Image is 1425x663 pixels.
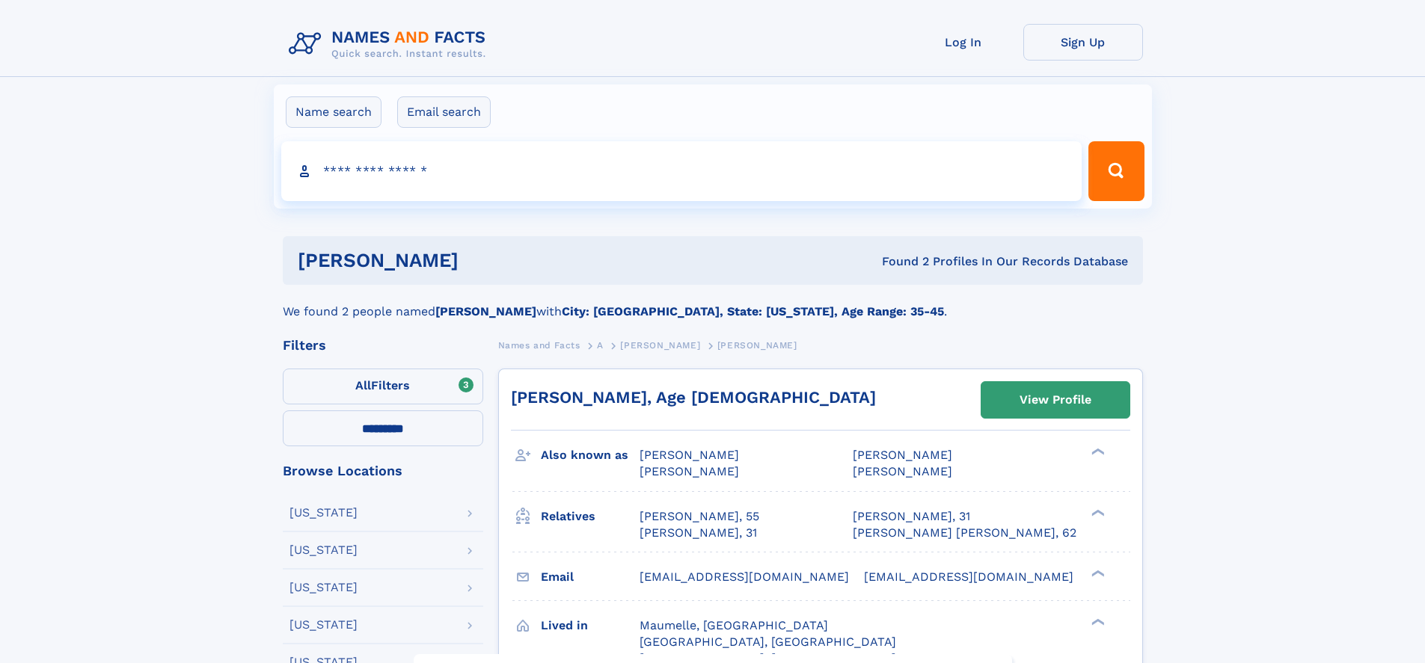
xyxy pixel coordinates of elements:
[853,448,952,462] span: [PERSON_NAME]
[289,507,358,519] div: [US_STATE]
[286,96,381,128] label: Name search
[640,635,896,649] span: [GEOGRAPHIC_DATA], [GEOGRAPHIC_DATA]
[289,619,358,631] div: [US_STATE]
[853,525,1076,541] a: [PERSON_NAME] [PERSON_NAME], 62
[355,378,371,392] span: All
[597,340,604,351] span: A
[1088,568,1106,578] div: ❯
[620,340,700,351] span: [PERSON_NAME]
[281,141,1082,201] input: search input
[289,582,358,593] div: [US_STATE]
[1023,24,1143,61] a: Sign Up
[1088,141,1144,201] button: Search Button
[640,570,849,584] span: [EMAIL_ADDRESS][DOMAIN_NAME]
[717,340,797,351] span: [PERSON_NAME]
[283,285,1143,321] div: We found 2 people named with .
[283,339,483,352] div: Filters
[597,336,604,354] a: A
[541,564,640,590] h3: Email
[640,464,739,478] span: [PERSON_NAME]
[562,304,944,318] b: City: [GEOGRAPHIC_DATA], State: [US_STATE], Age Range: 35-45
[298,251,670,270] h1: [PERSON_NAME]
[511,388,876,407] a: [PERSON_NAME], Age [DEMOGRAPHIC_DATA]
[283,24,498,64] img: Logo Names and Facts
[1088,617,1106,626] div: ❯
[1088,447,1106,457] div: ❯
[853,508,970,525] a: [PERSON_NAME], 31
[283,368,483,404] label: Filters
[435,304,536,318] b: [PERSON_NAME]
[283,464,483,478] div: Browse Locations
[498,336,580,354] a: Names and Facts
[640,525,757,541] a: [PERSON_NAME], 31
[981,382,1130,418] a: View Profile
[397,96,491,128] label: Email search
[640,448,739,462] span: [PERSON_NAME]
[640,508,759,525] a: [PERSON_NAME], 55
[640,618,828,632] span: Maumelle, [GEOGRAPHIC_DATA]
[864,570,1073,584] span: [EMAIL_ADDRESS][DOMAIN_NAME]
[1020,383,1091,417] div: View Profile
[853,464,952,478] span: [PERSON_NAME]
[541,442,640,468] h3: Also known as
[541,613,640,638] h3: Lived in
[620,336,700,354] a: [PERSON_NAME]
[289,544,358,556] div: [US_STATE]
[1088,508,1106,517] div: ❯
[904,24,1023,61] a: Log In
[670,253,1128,270] div: Found 2 Profiles In Our Records Database
[541,504,640,529] h3: Relatives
